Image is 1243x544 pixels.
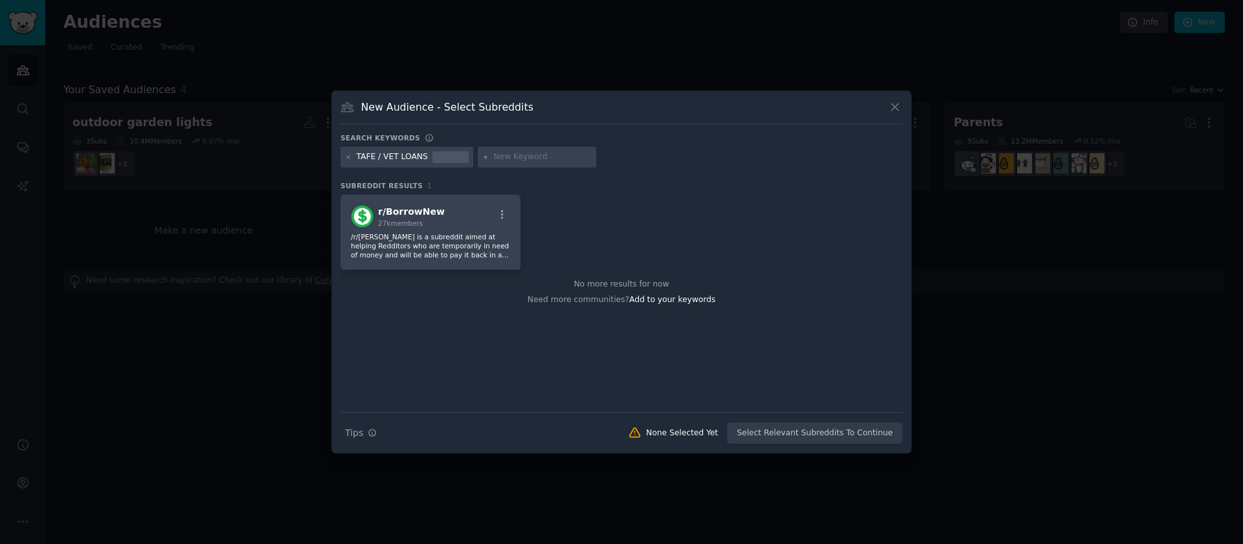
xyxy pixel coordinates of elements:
div: No more results for now [341,279,902,290]
input: New Keyword [493,151,592,163]
span: Add to your keywords [629,295,715,304]
span: Tips [345,426,363,440]
div: TAFE / VET LOANS [357,151,428,163]
p: /r/[PERSON_NAME] is a subreddit aimed at helping Redditors who are temporarily in need of money a... [351,232,510,259]
div: None Selected Yet [646,428,718,439]
div: Need more communities? [341,290,902,306]
h3: Search keywords [341,133,420,142]
button: Tips [341,422,381,444]
h3: New Audience - Select Subreddits [361,100,533,114]
span: Subreddit Results [341,181,423,190]
span: 1 [427,182,432,190]
img: BorrowNew [351,205,374,228]
span: r/ BorrowNew [378,206,445,217]
span: 27k members [378,219,423,227]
